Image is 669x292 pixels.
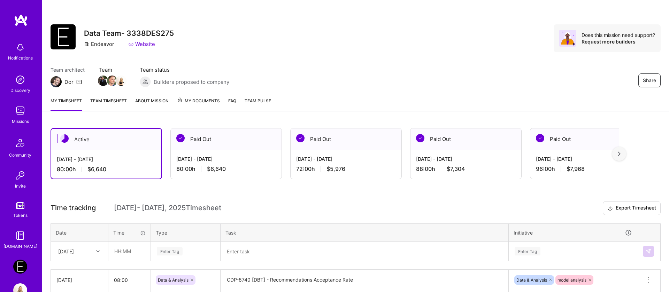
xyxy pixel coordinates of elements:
[536,155,636,163] div: [DATE] - [DATE]
[84,41,90,47] i: icon CompanyGray
[410,128,521,150] div: Paid Out
[582,32,655,38] div: Does this mission need support?
[296,155,396,163] div: [DATE] - [DATE]
[107,76,117,86] img: Team Member Avatar
[135,97,169,111] a: About Mission
[117,75,126,87] a: Team Member Avatar
[607,205,613,212] i: icon Download
[98,76,108,86] img: Team Member Avatar
[96,250,100,253] i: icon Chevron
[516,277,547,283] span: Data & Analysis
[157,246,183,257] div: Enter Tag
[51,129,161,150] div: Active
[646,248,651,254] img: Submit
[176,165,276,173] div: 80:00 h
[57,156,156,163] div: [DATE] - [DATE]
[245,98,271,103] span: Team Pulse
[99,75,108,87] a: Team Member Avatar
[228,97,236,111] a: FAQ
[296,165,396,173] div: 72:00 h
[84,40,114,48] div: Endeavor
[90,97,127,111] a: Team timesheet
[536,134,544,142] img: Paid Out
[13,260,27,274] img: Endeavor: Data Team- 3338DES275
[64,78,74,86] div: Dor
[51,223,108,242] th: Date
[207,165,226,173] span: $6,640
[14,14,28,26] img: logo
[514,229,632,237] div: Initiative
[536,165,636,173] div: 96:00 h
[13,229,27,243] img: guide book
[582,38,655,45] div: Request more builders
[140,66,229,73] span: Team status
[557,277,586,283] span: model analysis
[114,204,221,212] span: [DATE] - [DATE] , 2025 Timesheet
[447,165,465,173] span: $7,304
[10,87,30,94] div: Discovery
[51,24,76,49] img: Company Logo
[76,79,82,85] i: icon Mail
[108,271,151,289] input: HH:MM
[559,30,576,47] img: Avatar
[109,242,150,260] input: HH:MM
[16,202,24,209] img: tokens
[9,151,31,159] div: Community
[618,151,621,156] img: right
[3,243,37,250] div: [DOMAIN_NAME]
[116,76,126,86] img: Team Member Avatar
[12,118,29,125] div: Missions
[99,66,126,73] span: Team
[177,97,220,111] a: My Documents
[13,73,27,87] img: discovery
[51,66,85,73] span: Team architect
[15,182,26,190] div: Invite
[87,166,106,173] span: $6,640
[13,104,27,118] img: teamwork
[128,40,155,48] a: Website
[221,270,508,290] textarea: CDP-8740 [DBT] - Recommendations Acceptance Rate
[530,128,641,150] div: Paid Out
[60,134,69,143] img: Active
[140,76,151,87] img: Builders proposed to company
[515,246,540,257] div: Enter Tag
[57,166,156,173] div: 80:00 h
[154,78,229,86] span: Builders proposed to company
[151,223,221,242] th: Type
[221,223,509,242] th: Task
[176,134,185,142] img: Paid Out
[416,134,424,142] img: Paid Out
[13,212,28,219] div: Tokens
[416,155,516,163] div: [DATE] - [DATE]
[245,97,271,111] a: Team Pulse
[176,155,276,163] div: [DATE] - [DATE]
[296,134,305,142] img: Paid Out
[11,260,29,274] a: Endeavor: Data Team- 3338DES275
[177,97,220,105] span: My Documents
[13,40,27,54] img: bell
[638,73,661,87] button: Share
[12,135,29,151] img: Community
[326,165,345,173] span: $5,976
[8,54,33,62] div: Notifications
[171,128,282,150] div: Paid Out
[158,277,189,283] span: Data & Analysis
[603,201,661,215] button: Export Timesheet
[56,276,102,284] div: [DATE]
[291,128,401,150] div: Paid Out
[51,97,82,111] a: My timesheet
[643,77,656,84] span: Share
[13,168,27,182] img: Invite
[58,247,74,255] div: [DATE]
[51,76,62,87] img: Team Architect
[84,29,174,38] h3: Data Team- 3338DES275
[567,165,585,173] span: $7,968
[416,165,516,173] div: 88:00 h
[108,75,117,87] a: Team Member Avatar
[113,229,146,236] div: Time
[51,204,96,212] span: Time tracking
